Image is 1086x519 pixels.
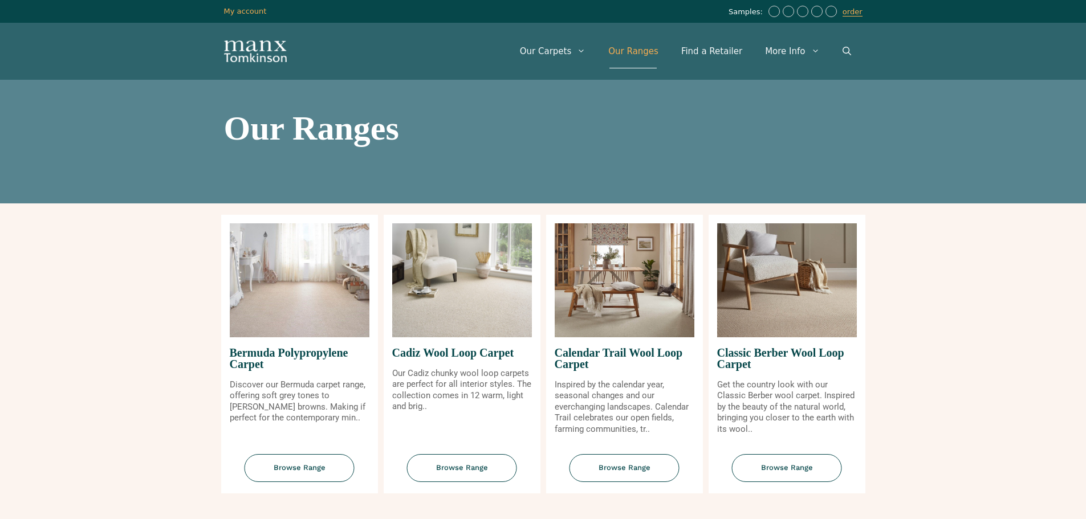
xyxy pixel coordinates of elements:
p: Inspired by the calendar year, seasonal changes and our everchanging landscapes. Calendar Trail c... [555,379,694,435]
span: Cadiz Wool Loop Carpet [392,337,532,368]
a: Our Carpets [509,34,597,68]
span: Browse Range [245,454,355,482]
a: order [843,7,863,17]
span: Classic Berber Wool Loop Carpet [717,337,857,379]
img: Manx Tomkinson [224,40,287,62]
a: Browse Range [546,454,703,493]
img: Classic Berber Wool Loop Carpet [717,223,857,337]
a: Find a Retailer [670,34,754,68]
p: Our Cadiz chunky wool loop carpets are perfect for all interior styles. The collection comes in 1... [392,368,532,412]
img: Bermuda Polypropylene Carpet [230,223,369,337]
a: More Info [754,34,831,68]
a: My account [224,7,267,15]
a: Browse Range [221,454,378,493]
img: Cadiz Wool Loop Carpet [392,223,532,337]
h1: Our Ranges [224,111,863,145]
span: Bermuda Polypropylene Carpet [230,337,369,379]
a: Our Ranges [597,34,670,68]
p: Discover our Bermuda carpet range, offering soft grey tones to [PERSON_NAME] browns. Making if pe... [230,379,369,424]
p: Get the country look with our Classic Berber wool carpet. Inspired by the beauty of the natural w... [717,379,857,435]
a: Open Search Bar [831,34,863,68]
span: Samples: [729,7,766,17]
span: Browse Range [732,454,842,482]
span: Calendar Trail Wool Loop Carpet [555,337,694,379]
a: Browse Range [384,454,540,493]
a: Browse Range [709,454,865,493]
img: Calendar Trail Wool Loop Carpet [555,223,694,337]
span: Browse Range [407,454,517,482]
span: Browse Range [570,454,680,482]
nav: Primary [509,34,863,68]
